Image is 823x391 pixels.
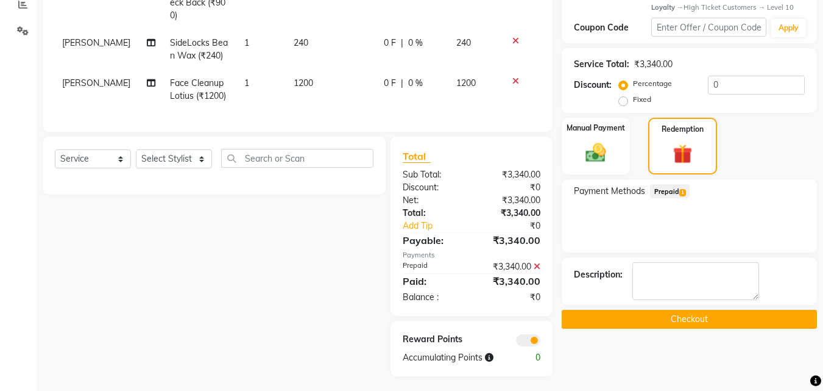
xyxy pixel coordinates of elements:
[633,94,651,105] label: Fixed
[472,194,549,207] div: ₹3,340.00
[62,37,130,48] span: [PERSON_NAME]
[574,268,623,281] div: Description:
[651,3,683,12] strong: Loyalty →
[408,77,423,90] span: 0 %
[394,220,484,232] a: Add Tip
[472,168,549,181] div: ₹3,340.00
[403,250,540,260] div: Payments
[574,58,629,71] div: Service Total:
[472,181,549,194] div: ₹0
[408,37,423,49] span: 0 %
[394,233,472,248] div: Payable:
[485,220,550,232] div: ₹0
[394,181,472,194] div: Discount:
[662,124,704,135] label: Redemption
[579,141,612,164] img: _cash.svg
[472,233,549,248] div: ₹3,340.00
[456,37,471,48] span: 240
[394,291,472,304] div: Balance :
[394,194,472,207] div: Net:
[667,142,698,166] img: _gift.svg
[394,207,472,220] div: Total:
[221,149,373,168] input: Search or Scan
[472,274,549,289] div: ₹3,340.00
[394,168,472,181] div: Sub Total:
[510,351,549,364] div: 0
[394,333,472,346] div: Reward Points
[294,77,313,88] span: 1200
[170,37,228,61] span: SideLocks Bean Wax (₹240)
[633,78,672,89] label: Percentage
[394,274,472,289] div: Paid:
[401,77,403,90] span: |
[244,37,249,48] span: 1
[294,37,308,48] span: 240
[472,207,549,220] div: ₹3,340.00
[394,351,510,364] div: Accumulating Points
[244,77,249,88] span: 1
[170,77,226,101] span: Face Cleanup Lotius (₹1200)
[401,37,403,49] span: |
[771,19,806,37] button: Apply
[634,58,673,71] div: ₹3,340.00
[562,310,817,329] button: Checkout
[650,184,690,198] span: Prepaid
[651,2,805,13] div: High Ticket Customers → Level 10
[394,260,472,273] div: Prepaid
[567,123,625,134] label: Manual Payment
[384,77,396,90] span: 0 F
[679,189,686,196] span: 1
[574,185,645,198] span: Payment Methods
[574,79,612,91] div: Discount:
[403,150,431,163] span: Total
[574,21,651,34] div: Coupon Code
[384,37,396,49] span: 0 F
[62,77,130,88] span: [PERSON_NAME]
[651,18,766,37] input: Enter Offer / Coupon Code
[472,260,549,273] div: ₹3,340.00
[456,77,476,88] span: 1200
[472,291,549,304] div: ₹0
